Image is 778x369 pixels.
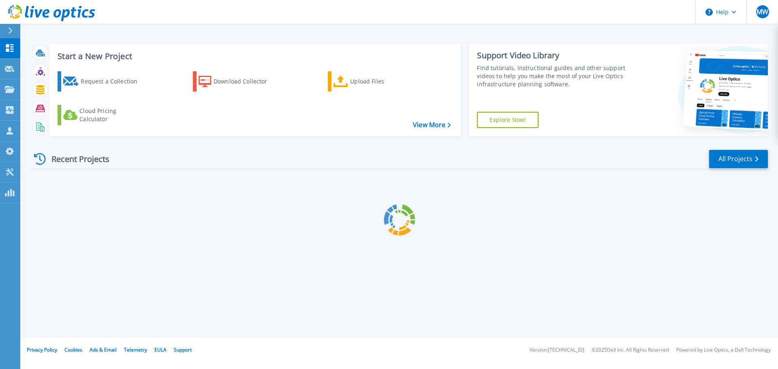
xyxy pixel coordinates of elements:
a: Privacy Policy [27,346,57,353]
div: Support Video Library [477,50,629,61]
div: Upload Files [350,73,415,90]
div: Find tutorials, instructional guides and other support videos to help you make the most of your L... [477,64,629,88]
a: EULA [154,346,167,353]
div: Request a Collection [81,73,145,90]
a: Explore Now! [477,112,539,128]
a: Cookies [64,346,82,353]
a: Cloud Pricing Calculator [58,105,148,125]
a: Support [174,346,192,353]
h3: Start a New Project [58,52,451,61]
a: View More [413,121,451,129]
li: Version: [TECHNICAL_ID] [530,348,584,353]
a: Request a Collection [58,71,148,92]
div: Download Collector [214,73,278,90]
a: Ads & Email [90,346,117,353]
span: MW [757,9,768,15]
a: Telemetry [124,346,147,353]
div: Cloud Pricing Calculator [79,107,144,123]
li: Powered by Live Optics, a Dell Technology [676,348,771,353]
a: All Projects [709,150,768,168]
div: Recent Projects [31,149,120,169]
a: Download Collector [193,71,283,92]
li: © 2025 Dell Inc. All Rights Reserved [592,348,669,353]
a: Upload Files [328,71,418,92]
